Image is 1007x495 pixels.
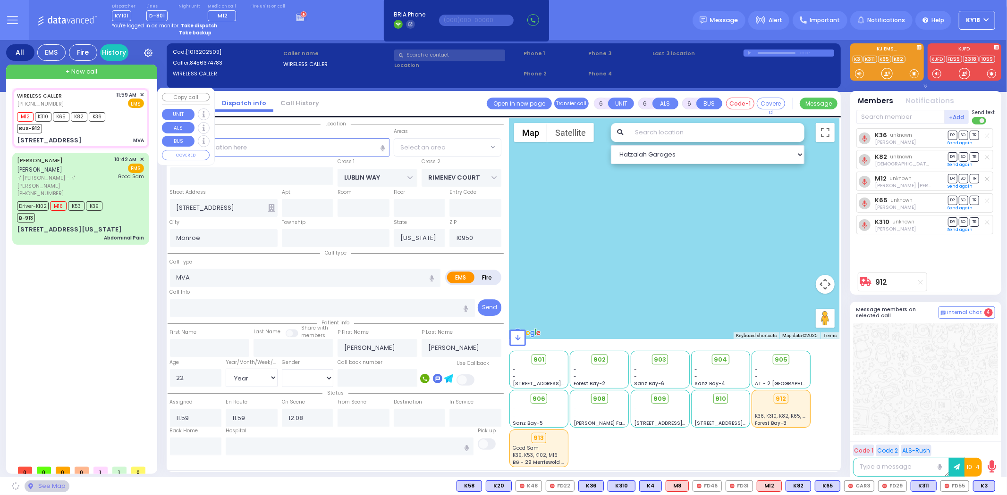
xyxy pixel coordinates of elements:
span: BUS-912 [17,124,42,133]
span: unknown [893,218,915,225]
span: K39, K53, K102, M16 [513,452,558,459]
label: WIRELESS CALLER [173,70,280,78]
label: Areas [394,128,408,135]
div: BLS [786,480,811,492]
button: UNIT [608,98,634,109]
div: Abdominal Pain [104,234,144,241]
button: Code-1 [726,98,754,109]
span: Shia Grunhut [875,160,973,167]
h5: Message members on selected call [856,306,939,319]
span: - [634,412,637,420]
span: 910 [715,394,726,404]
img: red-radio-icon.svg [697,484,702,488]
span: K82 [71,112,87,122]
span: Forest Bay-2 [574,380,605,387]
button: Show street map [514,123,547,142]
span: Other building occupants [268,204,275,212]
label: Lines [146,4,168,9]
label: Apt [282,189,290,196]
input: Search location here [170,138,389,156]
div: K65 [815,480,840,492]
input: Search location [629,123,804,142]
div: FD22 [546,480,575,492]
button: 10-4 [965,458,982,477]
span: Help [931,16,944,25]
label: KJFD [928,47,1001,53]
a: Dispatch info [215,99,273,107]
label: Fire units on call [250,4,286,9]
a: Send again [948,183,973,189]
span: Internal Chat [948,309,982,316]
label: Cad: [173,48,280,56]
span: M12 [17,112,34,122]
span: Lipa Blumenthal [875,225,916,232]
div: Fire [69,44,97,61]
div: Year/Month/Week/Day [226,359,278,366]
span: SO [959,152,968,161]
span: B-913 [17,213,35,223]
span: - [513,412,516,420]
a: Send again [948,227,973,232]
img: comment-alt.png [941,311,946,315]
div: MVA [133,137,144,144]
img: Logo [37,14,100,26]
label: ZIP [449,219,457,226]
a: Call History [273,99,326,107]
div: BLS [578,480,604,492]
label: WIRELESS CALLER [283,60,391,68]
span: You're logged in as monitor. [112,22,179,29]
button: Show satellite imagery [547,123,594,142]
span: Phone 4 [588,70,650,78]
span: Send text [972,109,995,116]
a: K3 [853,56,863,63]
span: 1 [93,467,108,474]
span: M12 [218,12,228,19]
span: 903 [654,355,666,364]
span: - [634,373,637,380]
label: EMS [447,272,474,283]
span: ✕ [140,156,144,164]
button: Notifications [906,96,955,107]
div: [STREET_ADDRESS][US_STATE] [17,225,122,234]
a: 912 [876,279,888,286]
span: - [574,412,576,420]
a: K311 [863,56,877,63]
label: Turn off text [972,116,987,125]
small: Share with [301,324,328,331]
button: Internal Chat 4 [939,306,995,319]
div: K3 [973,480,995,492]
div: BLS [639,480,662,492]
span: Status [322,389,348,396]
span: 906 [533,394,545,404]
input: Search hospital [226,437,474,455]
button: Toggle fullscreen view [816,123,835,142]
span: - [513,373,516,380]
span: SO [959,217,968,226]
span: - [694,405,697,412]
div: FD31 [726,480,753,492]
label: Township [282,219,305,226]
span: 0 [75,467,89,474]
label: On Scene [282,398,305,406]
span: M16 [50,201,67,211]
label: Fire [474,272,500,283]
span: 908 [593,394,606,404]
div: K36 [578,480,604,492]
span: - [574,373,576,380]
a: KJFD [930,56,945,63]
span: 904 [714,355,727,364]
span: K53 [68,201,85,211]
button: Send [478,299,501,316]
span: members [301,332,325,339]
span: Phone 1 [524,49,585,58]
span: 0 [131,467,145,474]
label: Caller name [283,49,391,58]
div: [STREET_ADDRESS] [17,136,82,145]
div: CAR3 [844,480,874,492]
img: red-radio-icon.svg [882,484,887,488]
input: Search a contact [394,49,505,61]
label: First Name [170,329,197,336]
a: 1059 [980,56,995,63]
strong: Take dispatch [181,22,217,29]
div: K20 [486,480,512,492]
